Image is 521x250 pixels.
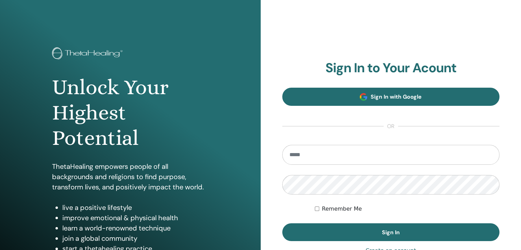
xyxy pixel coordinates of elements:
p: ThetaHealing empowers people of all backgrounds and religions to find purpose, transform lives, a... [52,161,209,192]
li: live a positive lifestyle [62,202,209,213]
button: Sign In [282,223,500,241]
label: Remember Me [322,205,362,213]
span: Sign In [382,229,400,236]
li: join a global community [62,233,209,243]
li: improve emotional & physical health [62,213,209,223]
a: Sign In with Google [282,88,500,106]
span: or [384,122,398,130]
li: learn a world-renowned technique [62,223,209,233]
h2: Sign In to Your Acount [282,60,500,76]
span: Sign In with Google [371,93,422,100]
div: Keep me authenticated indefinitely or until I manually logout [315,205,499,213]
h1: Unlock Your Highest Potential [52,75,209,151]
